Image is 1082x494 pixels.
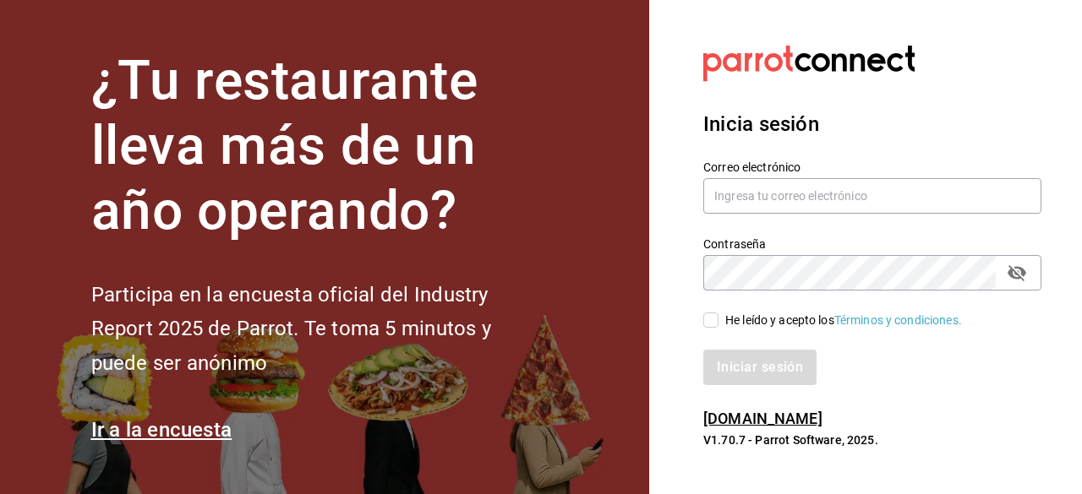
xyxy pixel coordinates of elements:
p: V1.70.7 - Parrot Software, 2025. [703,432,1041,448]
label: Contraseña [703,238,1041,250]
a: Ir a la encuesta [91,418,232,442]
h3: Inicia sesión [703,109,1041,139]
a: Términos y condiciones. [834,313,962,327]
h2: Participa en la encuesta oficial del Industry Report 2025 de Parrot. Te toma 5 minutos y puede se... [91,278,548,381]
button: passwordField [1003,258,1031,287]
div: He leído y acepto los [725,312,962,329]
input: Ingresa tu correo electrónico [703,178,1041,214]
a: [DOMAIN_NAME] [703,410,822,427]
h1: ¿Tu restaurante lleva más de un año operando? [91,49,548,243]
label: Correo electrónico [703,161,1041,173]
